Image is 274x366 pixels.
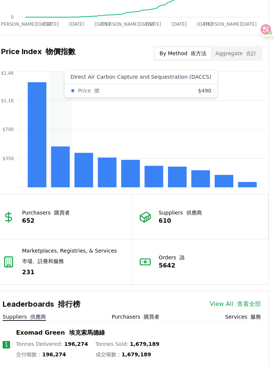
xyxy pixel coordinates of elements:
[22,268,117,277] p: 231
[16,340,88,361] p: Tonnes Delivered :
[22,216,70,225] p: 652
[16,328,105,337] a: Exomad Green 埃克索馬德綠
[102,22,154,27] tspan: [PERSON_NAME][DATE]
[130,341,159,347] span: 1,679,189
[237,300,261,307] font: 查看全部
[146,22,161,27] tspan: [DATE]
[3,298,80,310] h3: Leaderboards
[171,22,187,27] tspan: [DATE]
[43,22,59,27] tspan: [DATE]
[1,98,14,103] tspan: $1.1K
[210,300,261,309] a: View All 查看全部
[2,127,14,132] tspan: $700
[197,22,212,27] tspan: [DATE]
[16,328,105,337] p: Exomad Green
[204,22,256,27] tspan: [PERSON_NAME][DATE]
[211,47,261,59] button: Aggregate
[11,15,14,20] tspan: 0
[225,313,261,320] button: Services
[246,50,256,56] font: 合計
[3,313,46,320] button: Suppliers
[42,351,66,357] span: 196,274
[69,329,105,336] font: 埃克索馬德綠
[58,300,80,309] font: 排行榜
[250,314,261,320] font: 服務
[22,209,70,216] p: Purchasers
[1,46,75,61] h3: Price Index
[159,209,202,216] p: Suppliers
[22,258,64,264] font: 市場、註冊和服務
[159,216,202,225] p: 610
[30,314,46,320] font: 供應商
[1,71,14,76] tspan: $1.4K
[159,261,185,270] p: 5642
[95,22,110,27] tspan: [DATE]
[69,22,84,27] tspan: [DATE]
[155,47,211,59] button: By Method
[2,156,14,161] tspan: $350
[180,254,185,260] font: 詻
[22,247,117,268] p: Marketplaces, Registries, & Services
[112,313,159,320] button: Purchasers
[96,351,151,357] font: 成交噸數：
[46,47,75,56] font: 物價指數
[122,351,151,357] span: 1,679,189
[64,341,88,347] span: 196,274
[186,210,202,216] font: 供應商
[16,351,66,357] font: 交付噸數：
[4,340,8,349] p: 1
[159,254,185,261] p: Orders
[191,50,206,56] font: 依方法
[144,314,159,320] font: 購買者
[54,210,70,216] font: 購買者
[96,340,159,361] p: Tonnes Sold :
